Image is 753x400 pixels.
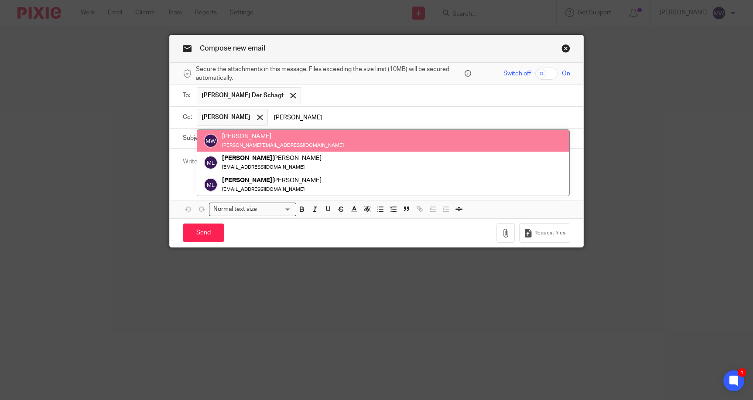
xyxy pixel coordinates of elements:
div: [PERSON_NAME] [222,176,322,185]
div: [PERSON_NAME] [222,132,344,141]
em: [PERSON_NAME] [222,155,272,162]
span: [PERSON_NAME] Der Schagt [202,91,284,100]
span: [PERSON_NAME] [202,113,250,122]
span: Compose new email [200,45,265,52]
input: Send [183,224,224,242]
span: Switch off [503,69,531,78]
label: Subject: [183,134,205,142]
div: Search for option [209,203,296,216]
input: Search for option [260,205,291,214]
span: Normal text size [211,205,259,214]
label: To: [183,91,192,100]
span: On [562,69,570,78]
span: Request files [534,230,565,237]
small: [EMAIL_ADDRESS][DOMAIN_NAME] [222,187,305,192]
button: Request files [519,223,570,243]
img: svg%3E [204,156,218,170]
em: [PERSON_NAME] [222,177,272,183]
small: [EMAIL_ADDRESS][DOMAIN_NAME] [222,165,305,170]
img: svg%3E [204,134,218,148]
span: Secure the attachments in this message. Files exceeding the size limit (10MB) will be secured aut... [196,65,462,83]
a: Close this dialog window [561,44,570,56]
div: 1 [738,368,746,377]
div: [PERSON_NAME] [222,154,322,163]
label: Cc: [183,113,192,122]
img: svg%3E [204,178,218,192]
small: [PERSON_NAME][EMAIL_ADDRESS][DOMAIN_NAME] [222,143,344,148]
